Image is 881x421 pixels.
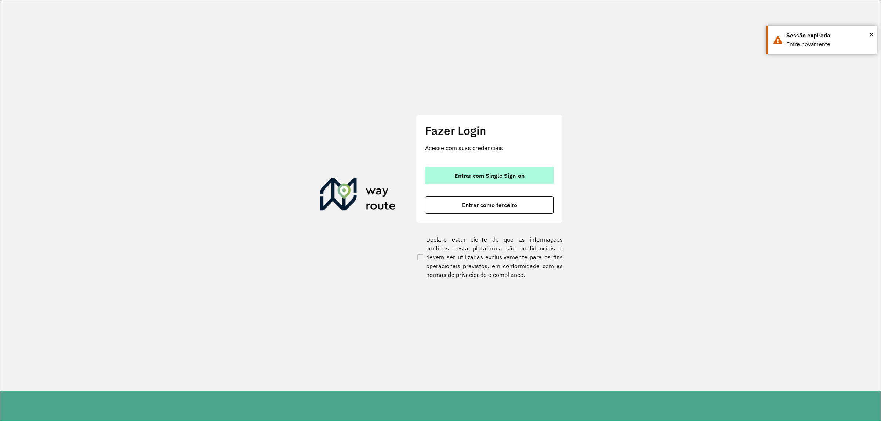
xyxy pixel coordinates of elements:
p: Acesse com suas credenciais [425,143,554,152]
span: Entrar como terceiro [462,202,517,208]
span: × [870,29,873,40]
div: Sessão expirada [786,31,871,40]
h2: Fazer Login [425,124,554,138]
label: Declaro estar ciente de que as informações contidas nesta plataforma são confidenciais e devem se... [416,235,563,279]
span: Entrar com Single Sign-on [454,173,525,179]
button: button [425,196,554,214]
button: button [425,167,554,184]
div: Entre novamente [786,40,871,49]
button: Close [870,29,873,40]
img: Roteirizador AmbevTech [320,178,396,213]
